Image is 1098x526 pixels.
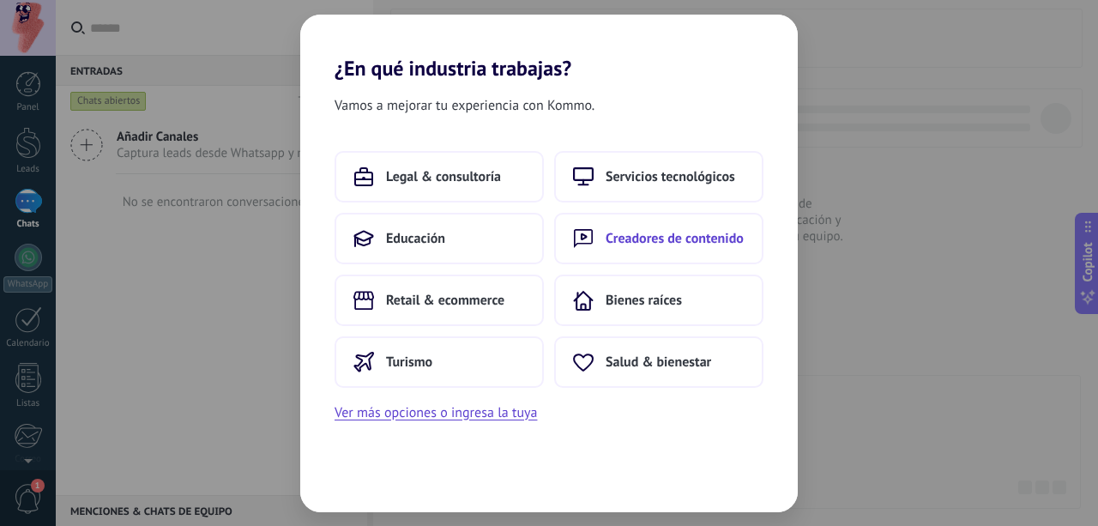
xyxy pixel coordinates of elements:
h2: ¿En qué industria trabajas? [300,15,798,81]
button: Bienes raíces [554,275,763,326]
button: Educación [335,213,544,264]
span: Turismo [386,354,432,371]
button: Servicios tecnológicos [554,151,763,203]
span: Servicios tecnológicos [606,168,735,185]
button: Turismo [335,336,544,388]
button: Salud & bienestar [554,336,763,388]
span: Retail & ecommerce [386,292,504,309]
button: Retail & ecommerce [335,275,544,326]
button: Ver más opciones o ingresa la tuya [335,402,537,424]
button: Legal & consultoría [335,151,544,203]
span: Salud & bienestar [606,354,711,371]
span: Vamos a mejorar tu experiencia con Kommo. [335,94,594,117]
span: Creadores de contenido [606,230,744,247]
span: Educación [386,230,445,247]
button: Creadores de contenido [554,213,763,264]
span: Bienes raíces [606,292,682,309]
span: Legal & consultoría [386,168,501,185]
